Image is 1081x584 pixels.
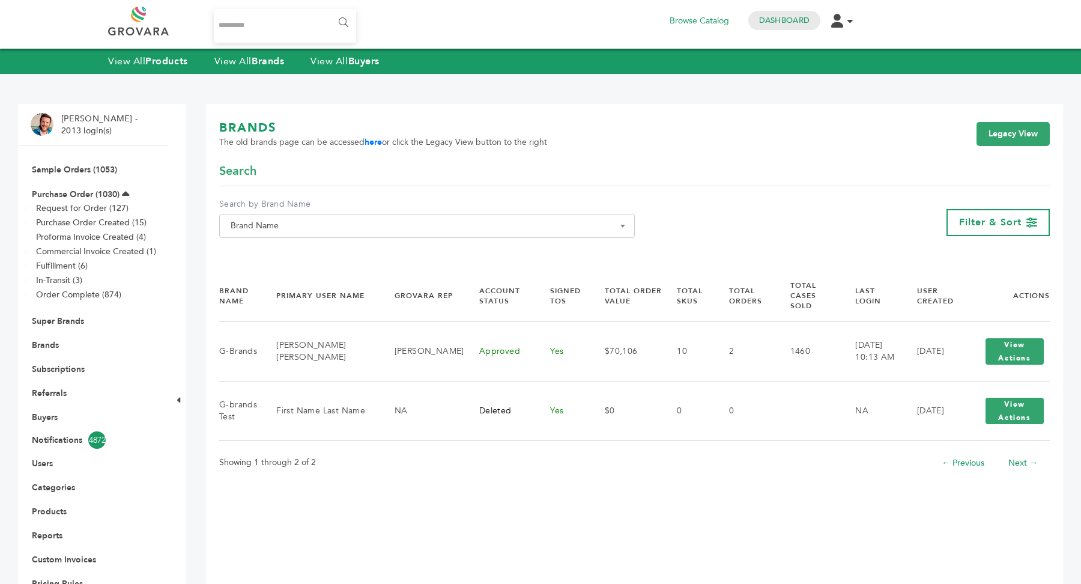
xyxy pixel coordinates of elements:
a: Fulfillment (6) [36,260,88,272]
td: [DATE] [902,321,964,381]
td: [PERSON_NAME] [380,321,464,381]
button: View Actions [986,398,1044,424]
label: Search by Brand Name [219,198,635,210]
th: Primary User Name [261,270,380,321]
td: 0 [662,381,713,440]
button: View Actions [986,338,1044,365]
a: here [365,136,382,148]
th: Actions [964,270,1050,321]
td: G-Brands [219,321,261,381]
a: Users [32,458,53,469]
span: Search [219,163,256,180]
td: 2 [714,321,775,381]
input: Search... [214,9,356,43]
a: Referrals [32,388,67,399]
span: Brand Name [219,214,635,238]
td: [PERSON_NAME] [PERSON_NAME] [261,321,380,381]
li: [PERSON_NAME] - 2013 login(s) [61,113,141,136]
td: Approved [464,321,535,381]
a: View AllProducts [108,55,188,68]
a: Reports [32,530,62,541]
td: Deleted [464,381,535,440]
h1: BRANDS [219,120,547,136]
td: First Name Last Name [261,381,380,440]
a: In-Transit (3) [36,275,82,286]
a: Order Complete (874) [36,289,121,300]
th: Total Order Value [590,270,662,321]
a: Request for Order (127) [36,202,129,214]
p: Showing 1 through 2 of 2 [219,455,316,470]
td: 0 [714,381,775,440]
a: Notifications4872 [32,431,154,449]
th: Total SKUs [662,270,713,321]
a: ← Previous [942,457,984,469]
td: G-brands Test [219,381,261,440]
a: Subscriptions [32,363,85,375]
span: Brand Name [226,217,628,234]
strong: Products [145,55,187,68]
a: View AllBrands [214,55,285,68]
th: Total Orders [714,270,775,321]
th: Last Login [840,270,901,321]
a: Sample Orders (1053) [32,164,117,175]
td: $0 [590,381,662,440]
a: Dashboard [759,15,810,26]
a: Brands [32,339,59,351]
a: Next → [1008,457,1038,469]
a: Super Brands [32,315,84,327]
a: Custom Invoices [32,554,96,565]
a: Browse Catalog [670,14,729,28]
th: User Created [902,270,964,321]
td: [DATE] 10:13 AM [840,321,901,381]
a: Categories [32,482,75,493]
a: Commercial Invoice Created (1) [36,246,156,257]
td: 10 [662,321,713,381]
a: View AllBuyers [310,55,380,68]
a: Proforma Invoice Created (4) [36,231,146,243]
strong: Buyers [348,55,380,68]
span: 4872 [88,431,106,449]
a: Legacy View [977,122,1050,146]
td: $70,106 [590,321,662,381]
th: Brand Name [219,270,261,321]
th: Account Status [464,270,535,321]
strong: Brands [252,55,284,68]
td: NA [840,381,901,440]
a: Products [32,506,67,517]
th: Signed TOS [535,270,590,321]
span: The old brands page can be accessed or click the Legacy View button to the right [219,136,547,148]
th: Total Cases Sold [775,270,841,321]
td: 1460 [775,321,841,381]
td: [DATE] [902,381,964,440]
a: Purchase Order (1030) [32,189,120,200]
td: Yes [535,381,590,440]
a: Purchase Order Created (15) [36,217,147,228]
span: Filter & Sort [959,216,1022,229]
td: Yes [535,321,590,381]
td: NA [380,381,464,440]
th: Grovara Rep [380,270,464,321]
a: Buyers [32,412,58,423]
